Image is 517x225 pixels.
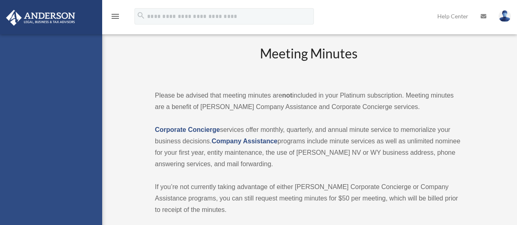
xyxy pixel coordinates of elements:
a: Company Assistance [212,138,278,145]
strong: not [282,92,292,99]
img: Anderson Advisors Platinum Portal [4,10,78,26]
p: services offer monthly, quarterly, and annual minute service to memorialize your business decisio... [155,124,462,170]
a: menu [110,14,120,21]
i: search [137,11,145,20]
p: If you’re not currently taking advantage of either [PERSON_NAME] Corporate Concierge or Company A... [155,181,462,216]
h2: Meeting Minutes [155,45,462,78]
p: Please be advised that meeting minutes are included in your Platinum subscription. Meeting minute... [155,90,462,113]
img: User Pic [499,10,511,22]
i: menu [110,11,120,21]
a: Corporate Concierge [155,126,220,133]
